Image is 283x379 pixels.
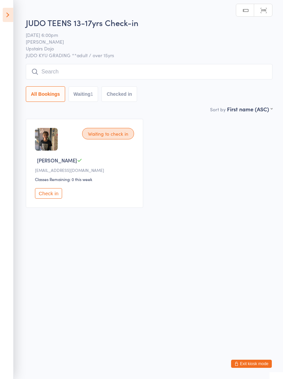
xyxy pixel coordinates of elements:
div: Waiting to check in [82,128,134,139]
span: [PERSON_NAME] [37,157,77,164]
button: Checked in [101,86,137,102]
h2: JUDO TEENS 13-17yrs Check-in [26,17,272,28]
button: All Bookings [26,86,65,102]
button: Waiting1 [69,86,98,102]
button: Exit kiosk mode [231,360,272,368]
button: Check in [35,188,62,199]
span: Upstairs Dojo [26,45,262,52]
span: [PERSON_NAME] [26,38,262,45]
input: Search [26,64,272,80]
div: Classes Remaining: 0 this week [35,176,136,182]
span: [DATE] 6:00pm [26,31,262,38]
span: JUDO KYU GRADING **adult / over 15yrs [26,52,272,59]
div: First name (ASC) [227,105,272,113]
label: Sort by [210,106,226,113]
div: [EMAIL_ADDRESS][DOMAIN_NAME] [35,167,136,173]
img: image1655914122.png [35,128,58,151]
div: 1 [91,91,93,97]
